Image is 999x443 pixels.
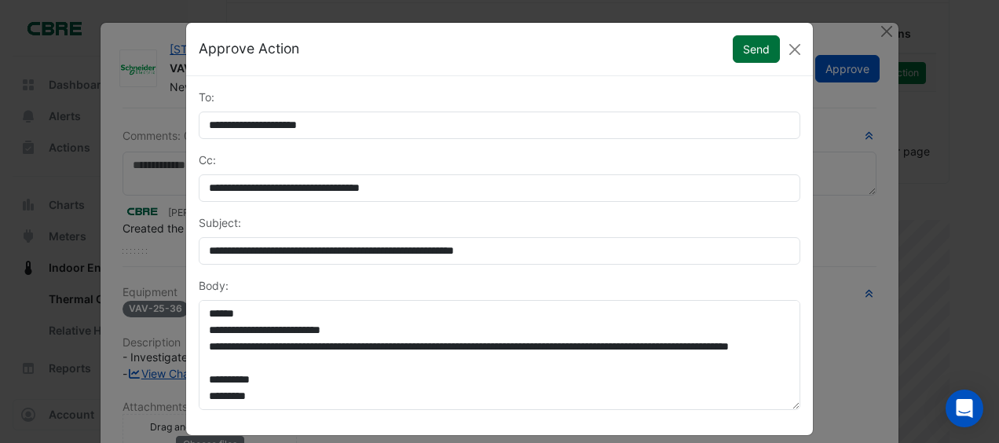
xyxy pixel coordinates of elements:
label: Body: [199,277,229,294]
label: Cc: [199,152,216,168]
button: Send [733,35,780,63]
button: Close [783,38,807,61]
div: Open Intercom Messenger [946,390,983,427]
label: To: [199,89,214,105]
label: Subject: [199,214,241,231]
h5: Approve Action [199,38,299,59]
